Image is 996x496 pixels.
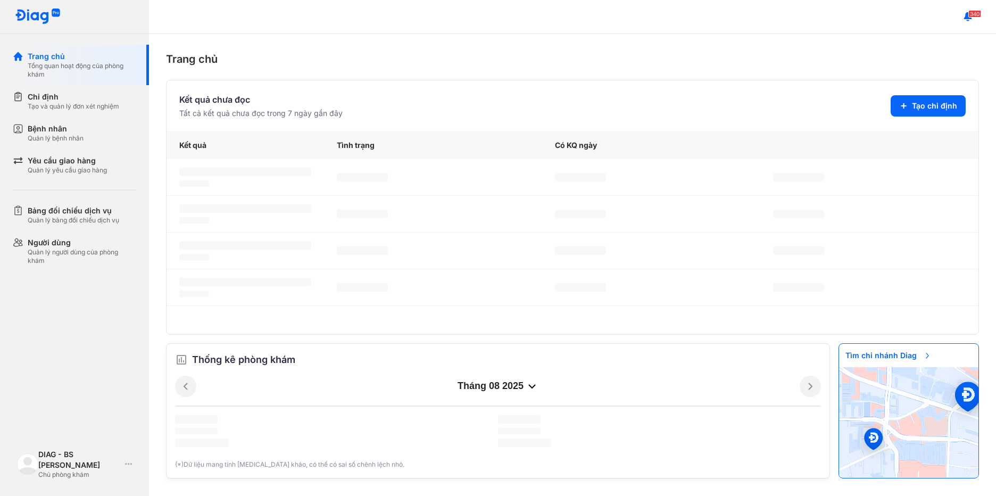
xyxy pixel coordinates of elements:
span: ‌ [555,210,606,218]
span: ‌ [179,217,209,224]
div: Bệnh nhân [28,123,84,134]
span: ‌ [179,278,311,286]
span: ‌ [773,246,824,255]
div: Chủ phòng khám [38,470,121,479]
img: logo [15,9,61,25]
div: Tất cả kết quả chưa đọc trong 7 ngày gần đây [179,108,343,119]
span: ‌ [179,180,209,187]
div: Tình trạng [324,131,542,159]
span: ‌ [555,173,606,181]
span: ‌ [179,241,311,250]
span: ‌ [555,246,606,255]
span: ‌ [179,204,311,213]
span: ‌ [773,173,824,181]
span: ‌ [175,415,218,424]
span: ‌ [179,168,311,176]
span: Tìm chi nhánh Diag [839,344,938,367]
span: ‌ [498,415,541,424]
span: Thống kê phòng khám [192,352,295,367]
button: Tạo chỉ định [891,95,966,117]
span: ‌ [179,291,209,297]
div: Kết quả chưa đọc [179,93,343,106]
span: ‌ [498,439,551,447]
span: ‌ [175,428,218,434]
img: logo [17,453,38,475]
img: order.5a6da16c.svg [175,353,188,366]
span: ‌ [337,210,388,218]
span: ‌ [555,283,606,292]
div: DIAG - BS [PERSON_NAME] [38,449,121,470]
span: ‌ [773,210,824,218]
div: Quản lý bảng đối chiếu dịch vụ [28,216,119,225]
div: Chỉ định [28,92,119,102]
div: tháng 08 2025 [196,380,800,393]
span: ‌ [337,283,388,292]
div: Kết quả [167,131,324,159]
div: Trang chủ [28,51,136,62]
span: 340 [968,10,981,18]
div: Người dùng [28,237,136,248]
div: Quản lý bệnh nhân [28,134,84,143]
span: ‌ [175,439,228,447]
div: Tạo và quản lý đơn xét nghiệm [28,102,119,111]
span: ‌ [498,428,541,434]
span: ‌ [337,246,388,255]
div: (*)Dữ liệu mang tính [MEDICAL_DATA] khảo, có thể có sai số chênh lệch nhỏ. [175,460,821,469]
div: Yêu cầu giao hàng [28,155,107,166]
span: ‌ [179,254,209,260]
span: ‌ [773,283,824,292]
div: Có KQ ngày [542,131,760,159]
div: Trang chủ [166,51,979,67]
span: Tạo chỉ định [912,101,957,111]
div: Tổng quan hoạt động của phòng khám [28,62,136,79]
span: ‌ [337,173,388,181]
div: Quản lý yêu cầu giao hàng [28,166,107,175]
div: Quản lý người dùng của phòng khám [28,248,136,265]
div: Bảng đối chiếu dịch vụ [28,205,119,216]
